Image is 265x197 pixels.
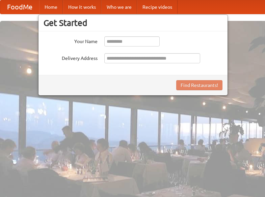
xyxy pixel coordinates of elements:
[63,0,101,14] a: How it works
[44,18,222,28] h3: Get Started
[176,80,222,90] button: Find Restaurants!
[44,53,98,62] label: Delivery Address
[101,0,137,14] a: Who we are
[0,0,39,14] a: FoodMe
[137,0,178,14] a: Recipe videos
[39,0,63,14] a: Home
[44,36,98,45] label: Your Name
